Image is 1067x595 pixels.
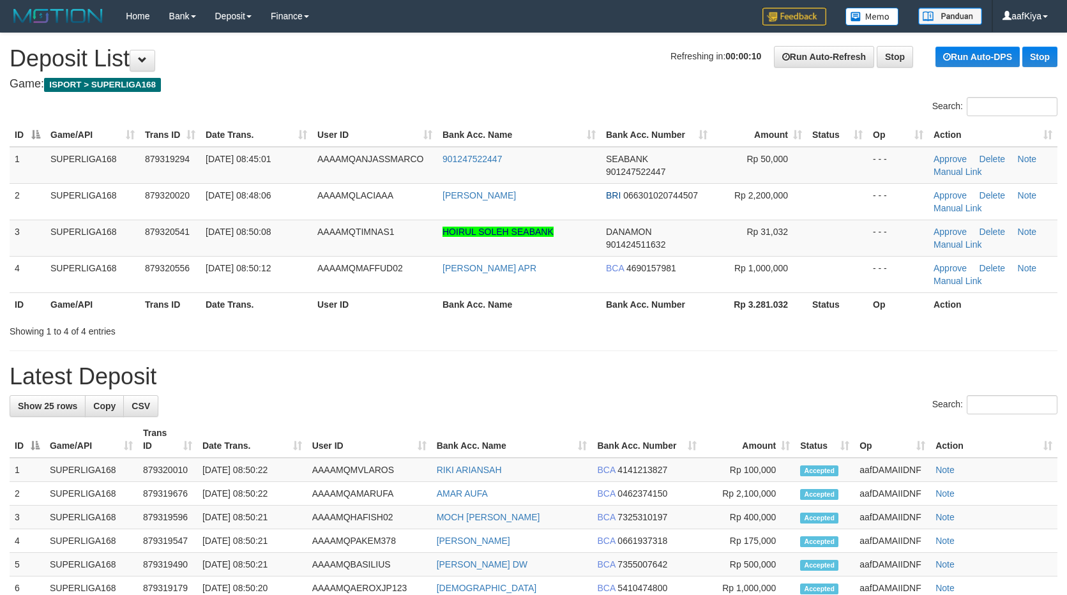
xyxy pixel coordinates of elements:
[935,512,955,522] a: Note
[307,482,432,506] td: AAAAMQAMARUFA
[45,123,140,147] th: Game/API: activate to sort column ascending
[10,482,45,506] td: 2
[45,506,138,529] td: SUPERLIGA168
[10,292,45,316] th: ID
[854,458,930,482] td: aafDAMAIIDNF
[980,263,1005,273] a: Delete
[725,51,761,61] strong: 00:00:10
[138,506,197,529] td: 879319596
[140,292,201,316] th: Trans ID
[1018,227,1037,237] a: Note
[935,536,955,546] a: Note
[854,421,930,458] th: Op: activate to sort column ascending
[868,256,928,292] td: - - -
[45,458,138,482] td: SUPERLIGA168
[930,421,1057,458] th: Action: activate to sort column ascending
[935,488,955,499] a: Note
[10,147,45,184] td: 1
[145,263,190,273] span: 879320556
[201,292,312,316] th: Date Trans.
[443,190,516,200] a: [PERSON_NAME]
[868,183,928,220] td: - - -
[10,183,45,220] td: 2
[845,8,899,26] img: Button%20Memo.svg
[762,8,826,26] img: Feedback.jpg
[868,123,928,147] th: Op: activate to sort column ascending
[312,123,437,147] th: User ID: activate to sort column ascending
[312,292,437,316] th: User ID
[443,154,502,164] a: 901247522447
[138,482,197,506] td: 879319676
[1018,263,1037,273] a: Note
[807,123,868,147] th: Status: activate to sort column ascending
[140,123,201,147] th: Trans ID: activate to sort column ascending
[206,190,271,200] span: [DATE] 08:48:06
[10,256,45,292] td: 4
[935,47,1020,67] a: Run Auto-DPS
[934,263,967,273] a: Approve
[670,51,761,61] span: Refreshing in:
[443,263,536,273] a: [PERSON_NAME] APR
[702,506,795,529] td: Rp 400,000
[934,167,982,177] a: Manual Link
[145,190,190,200] span: 879320020
[928,292,1057,316] th: Action
[597,488,615,499] span: BCA
[807,292,868,316] th: Status
[45,256,140,292] td: SUPERLIGA168
[713,292,807,316] th: Rp 3.281.032
[746,227,788,237] span: Rp 31,032
[10,529,45,553] td: 4
[854,529,930,553] td: aafDAMAIIDNF
[617,465,667,475] span: Copy 4141213827 to clipboard
[10,421,45,458] th: ID: activate to sort column descending
[592,421,702,458] th: Bank Acc. Number: activate to sort column ascending
[145,227,190,237] span: 879320541
[45,553,138,576] td: SUPERLIGA168
[877,46,913,68] a: Stop
[606,154,648,164] span: SEABANK
[437,536,510,546] a: [PERSON_NAME]
[197,458,307,482] td: [DATE] 08:50:22
[437,559,527,569] a: [PERSON_NAME] DW
[934,154,967,164] a: Approve
[928,123,1057,147] th: Action: activate to sort column ascending
[713,123,807,147] th: Amount: activate to sort column ascending
[1022,47,1057,67] a: Stop
[854,506,930,529] td: aafDAMAIIDNF
[734,190,788,200] span: Rp 2,200,000
[617,488,667,499] span: Copy 0462374150 to clipboard
[702,421,795,458] th: Amount: activate to sort column ascending
[702,482,795,506] td: Rp 2,100,000
[617,512,667,522] span: Copy 7325310197 to clipboard
[617,559,667,569] span: Copy 7355007642 to clipboard
[45,147,140,184] td: SUPERLIGA168
[206,263,271,273] span: [DATE] 08:50:12
[1018,190,1037,200] a: Note
[206,227,271,237] span: [DATE] 08:50:08
[702,458,795,482] td: Rp 100,000
[932,97,1057,116] label: Search:
[10,364,1057,389] h1: Latest Deposit
[145,154,190,164] span: 879319294
[317,227,395,237] span: AAAAMQTIMNAS1
[45,421,138,458] th: Game/API: activate to sort column ascending
[10,553,45,576] td: 5
[606,190,621,200] span: BRI
[307,529,432,553] td: AAAAMQPAKEM378
[918,8,982,25] img: panduan.png
[980,227,1005,237] a: Delete
[597,465,615,475] span: BCA
[44,78,161,92] span: ISPORT > SUPERLIGA168
[45,292,140,316] th: Game/API
[868,292,928,316] th: Op
[307,553,432,576] td: AAAAMQBASILIUS
[307,421,432,458] th: User ID: activate to sort column ascending
[932,395,1057,414] label: Search:
[10,320,435,338] div: Showing 1 to 4 of 4 entries
[437,465,502,475] a: RIKI ARIANSAH
[432,421,593,458] th: Bank Acc. Name: activate to sort column ascending
[138,458,197,482] td: 879320010
[854,482,930,506] td: aafDAMAIIDNF
[934,227,967,237] a: Approve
